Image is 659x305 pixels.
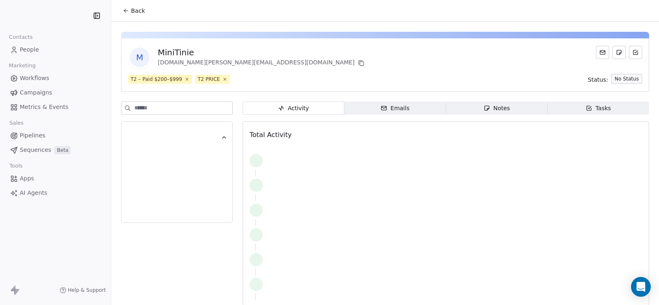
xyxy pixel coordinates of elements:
[7,129,104,142] a: Pipelines
[7,71,104,85] a: Workflows
[381,104,409,113] div: Emails
[60,287,106,293] a: Help & Support
[631,277,651,297] div: Open Intercom Messenger
[20,103,68,111] span: Metrics & Events
[5,31,36,43] span: Contacts
[6,160,26,172] span: Tools
[198,76,220,83] div: T2 PRICE
[158,58,366,68] div: [DOMAIN_NAME][PERSON_NAME][EMAIL_ADDRESS][DOMAIN_NAME]
[20,131,45,140] span: Pipelines
[7,86,104,99] a: Campaigns
[20,74,49,83] span: Workflows
[7,172,104,185] a: Apps
[20,88,52,97] span: Campaigns
[5,59,39,72] span: Marketing
[20,174,34,183] span: Apps
[7,43,104,57] a: People
[20,45,39,54] span: People
[484,104,510,113] div: Notes
[7,186,104,200] a: AI Agents
[20,146,51,154] span: Sequences
[6,117,27,129] span: Sales
[118,3,150,18] button: Back
[54,146,71,154] span: Beta
[130,47,150,67] span: M
[68,287,106,293] span: Help & Support
[131,7,145,15] span: Back
[588,76,608,84] span: Status:
[611,74,642,84] button: No Status
[7,143,104,157] a: SequencesBeta
[586,104,611,113] div: Tasks
[7,100,104,114] a: Metrics & Events
[250,131,292,139] span: Total Activity
[158,47,366,58] div: MiniTinie
[131,76,182,83] div: T2 – Paid $200–$999
[20,189,47,197] span: AI Agents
